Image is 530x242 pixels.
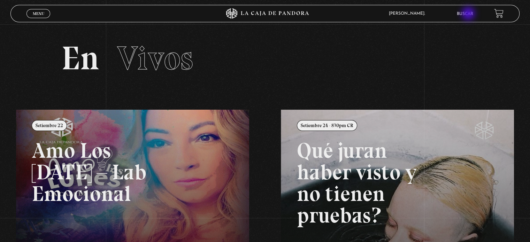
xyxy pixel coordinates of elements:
[385,11,432,16] span: [PERSON_NAME].
[33,11,44,16] span: Menu
[457,12,473,16] a: Buscar
[494,9,504,18] a: View your shopping cart
[30,17,47,22] span: Cerrar
[61,42,468,75] h2: En
[117,38,193,78] span: Vivos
